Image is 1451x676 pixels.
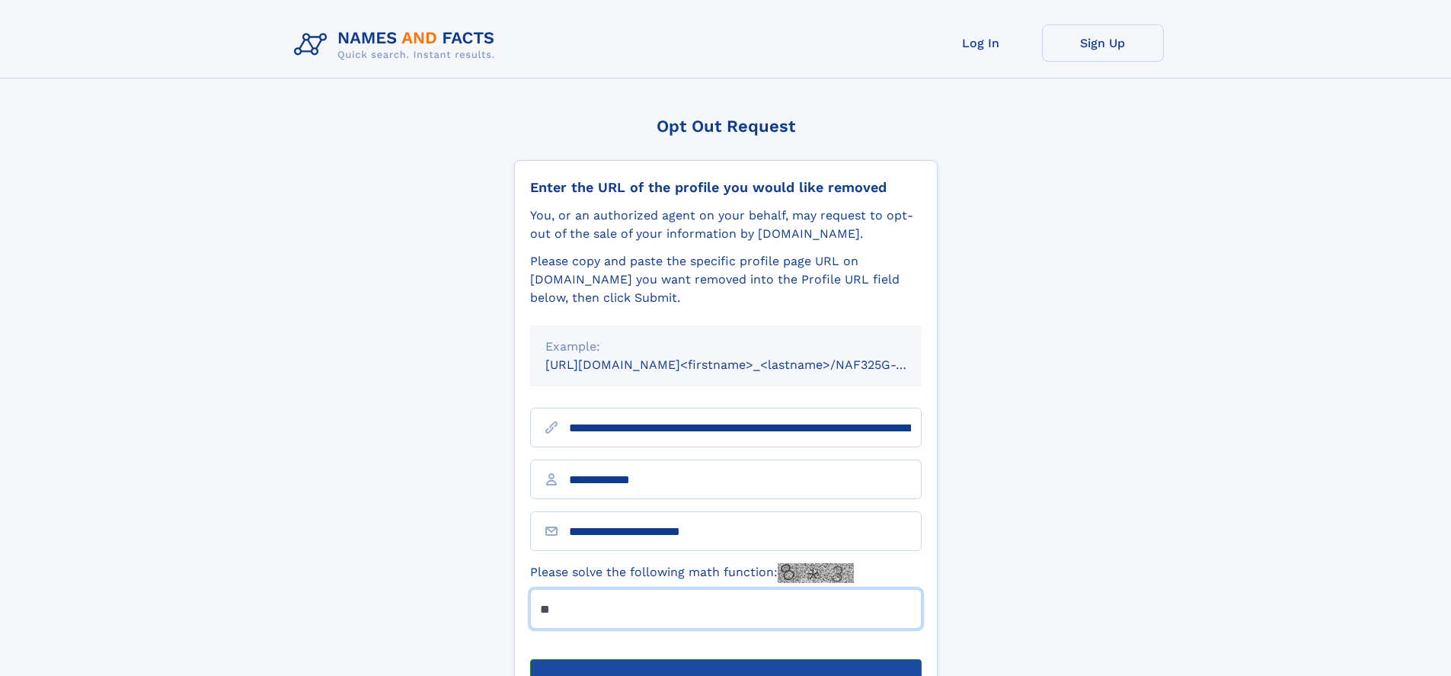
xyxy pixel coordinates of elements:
[288,24,507,66] img: Logo Names and Facts
[545,357,951,372] small: [URL][DOMAIN_NAME]<firstname>_<lastname>/NAF325G-xxxxxxxx
[530,179,922,196] div: Enter the URL of the profile you would like removed
[530,563,854,583] label: Please solve the following math function:
[920,24,1042,62] a: Log In
[530,207,922,243] div: You, or an authorized agent on your behalf, may request to opt-out of the sale of your informatio...
[514,117,938,136] div: Opt Out Request
[530,252,922,307] div: Please copy and paste the specific profile page URL on [DOMAIN_NAME] you want removed into the Pr...
[1042,24,1164,62] a: Sign Up
[545,338,906,356] div: Example:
